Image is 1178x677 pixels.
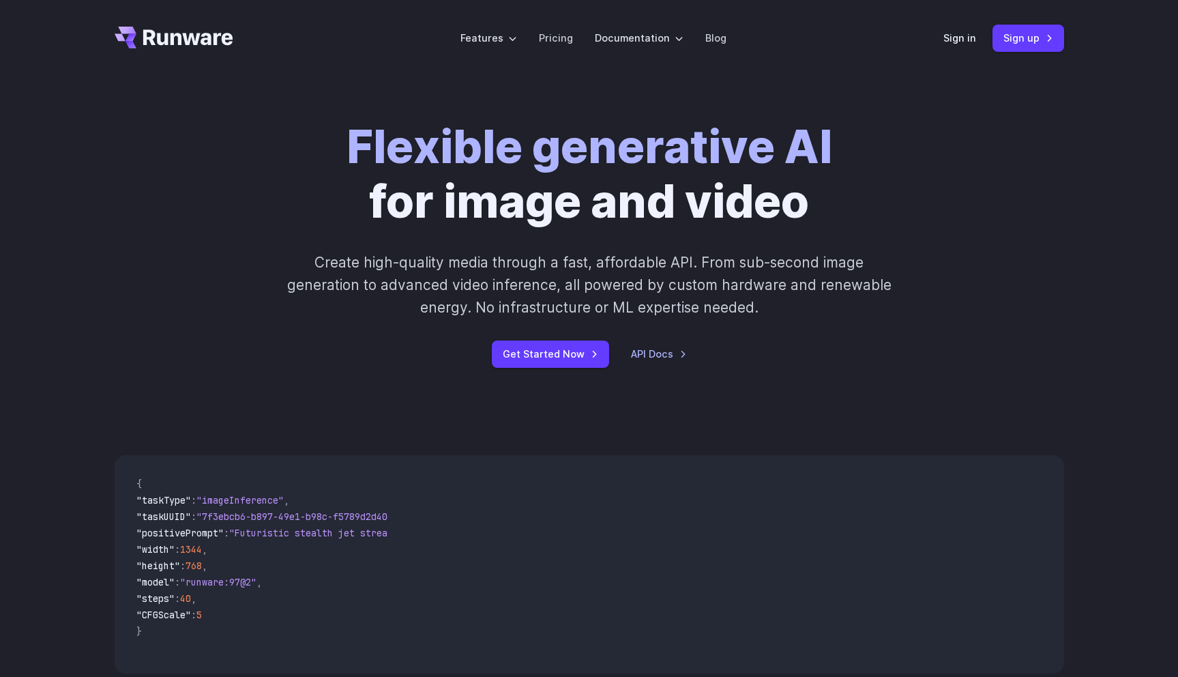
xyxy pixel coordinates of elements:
[229,527,726,539] span: "Futuristic stealth jet streaking through a neon-lit cityscape with glowing purple exhaust"
[256,576,262,588] span: ,
[191,609,196,621] span: :
[180,592,191,605] span: 40
[191,494,196,506] span: :
[191,510,196,523] span: :
[284,494,289,506] span: ,
[136,592,175,605] span: "steps"
[943,30,976,46] a: Sign in
[492,341,609,367] a: Get Started Now
[136,576,175,588] span: "model"
[186,560,202,572] span: 768
[224,527,229,539] span: :
[202,560,207,572] span: ,
[115,27,233,48] a: Go to /
[992,25,1064,51] a: Sign up
[136,543,175,556] span: "width"
[631,346,687,362] a: API Docs
[136,478,142,490] span: {
[539,30,573,46] a: Pricing
[136,560,180,572] span: "height"
[180,576,256,588] span: "runware:97@2"
[136,625,142,637] span: }
[175,592,180,605] span: :
[196,609,202,621] span: 5
[285,251,893,319] p: Create high-quality media through a fast, affordable API. From sub-second image generation to adv...
[136,609,191,621] span: "CFGScale"
[196,510,404,523] span: "7f3ebcb6-b897-49e1-b98c-f5789d2d40d7"
[180,560,186,572] span: :
[347,120,832,229] h1: for image and video
[196,494,284,506] span: "imageInference"
[460,30,517,46] label: Features
[705,30,726,46] a: Blog
[595,30,683,46] label: Documentation
[202,543,207,556] span: ,
[175,543,180,556] span: :
[191,592,196,605] span: ,
[347,119,832,174] strong: Flexible generative AI
[136,527,224,539] span: "positivePrompt"
[136,510,191,523] span: "taskUUID"
[180,543,202,556] span: 1344
[136,494,191,506] span: "taskType"
[175,576,180,588] span: :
